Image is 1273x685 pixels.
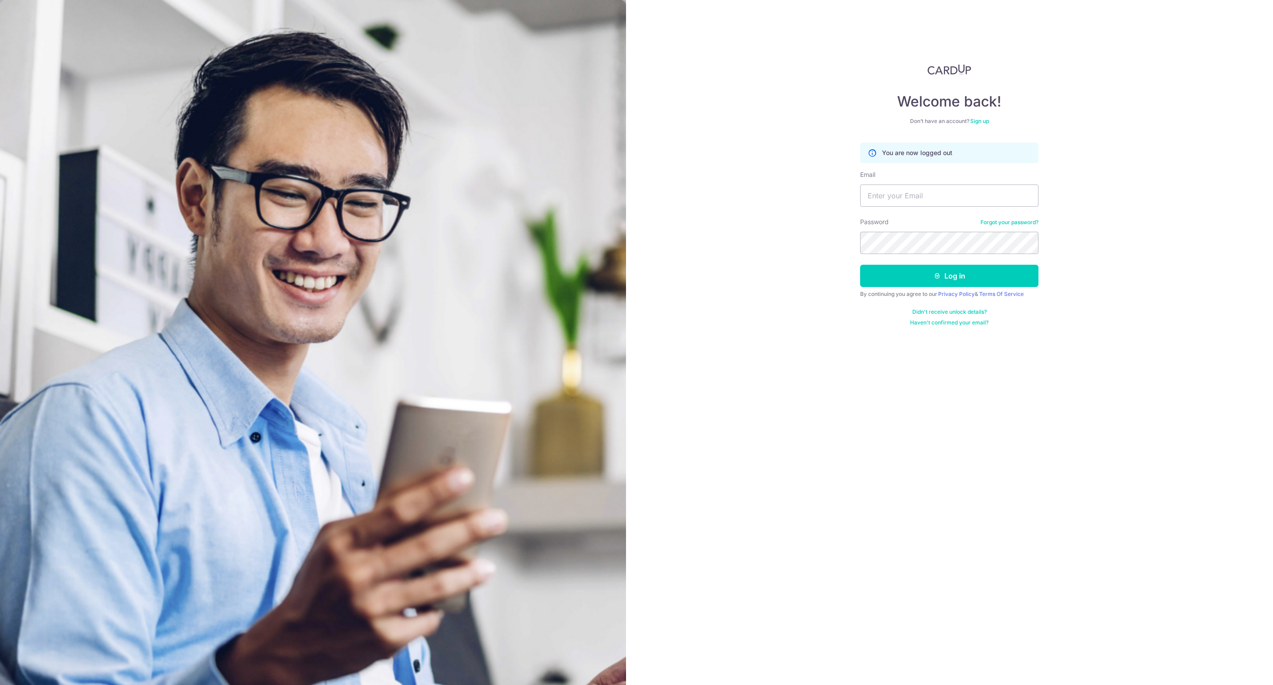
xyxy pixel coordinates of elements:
a: Privacy Policy [938,291,975,297]
h4: Welcome back! [860,93,1038,111]
p: You are now logged out [882,148,952,157]
div: Don’t have an account? [860,118,1038,125]
a: Didn't receive unlock details? [912,308,987,316]
label: Email [860,170,875,179]
a: Forgot your password? [980,219,1038,226]
a: Haven't confirmed your email? [910,319,989,326]
a: Terms Of Service [979,291,1024,297]
div: By continuing you agree to our & [860,291,1038,298]
label: Password [860,217,889,226]
button: Log in [860,265,1038,287]
a: Sign up [970,118,989,124]
img: CardUp Logo [927,64,971,75]
input: Enter your Email [860,185,1038,207]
